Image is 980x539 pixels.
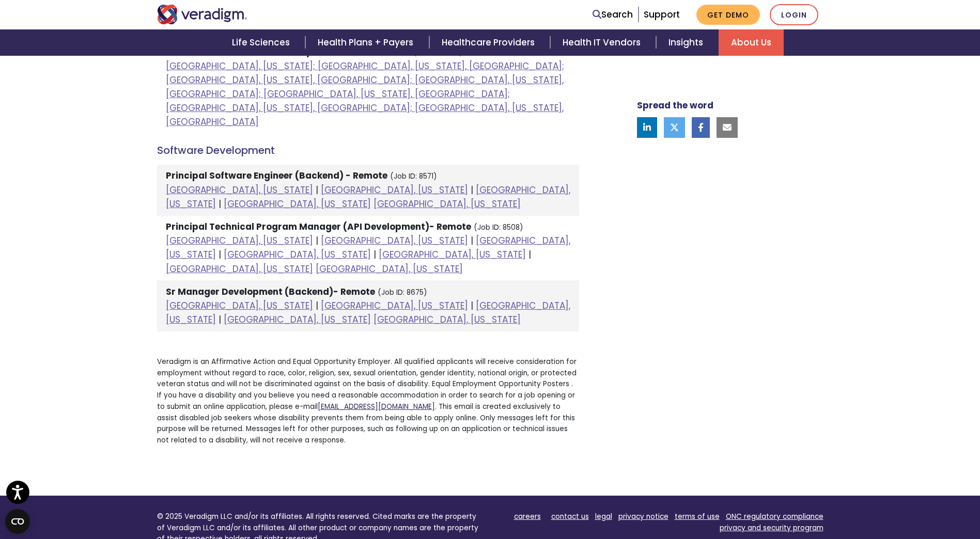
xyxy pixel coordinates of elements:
[379,248,526,261] a: [GEOGRAPHIC_DATA], [US_STATE]
[644,8,680,21] a: Support
[696,5,760,25] a: Get Demo
[316,234,318,247] span: |
[166,234,313,247] a: [GEOGRAPHIC_DATA], [US_STATE]
[720,523,823,533] a: privacy and security program
[514,512,541,521] a: careers
[157,356,579,446] p: Veradigm is an Affirmative Action and Equal Opportunity Employer. All qualified applicants will r...
[474,223,523,232] small: (Job ID: 8508)
[224,198,371,210] a: [GEOGRAPHIC_DATA], [US_STATE]
[374,198,521,210] a: [GEOGRAPHIC_DATA], [US_STATE]
[224,248,371,261] a: [GEOGRAPHIC_DATA], [US_STATE]
[166,263,313,275] a: [GEOGRAPHIC_DATA], [US_STATE]
[157,5,247,24] img: Veradigm logo
[675,512,720,521] a: terms of use
[224,313,371,326] a: [GEOGRAPHIC_DATA], [US_STATE]
[618,512,668,521] a: privacy notice
[321,299,468,312] a: [GEOGRAPHIC_DATA], [US_STATE]
[471,234,473,247] span: |
[166,184,313,196] a: [GEOGRAPHIC_DATA], [US_STATE]
[166,169,387,182] strong: Principal Software Engineer (Backend) - Remote
[719,29,784,56] a: About Us
[166,184,570,210] a: [GEOGRAPHIC_DATA], [US_STATE]
[166,220,471,233] strong: Principal Technical Program Manager (API Development)- Remote
[321,184,468,196] a: [GEOGRAPHIC_DATA], [US_STATE]
[318,402,435,411] a: [EMAIL_ADDRESS][DOMAIN_NAME]
[551,512,589,521] a: contact us
[316,263,463,275] a: [GEOGRAPHIC_DATA], [US_STATE]
[378,288,427,297] small: (Job ID: 8675)
[390,171,437,181] small: (Job ID: 8571)
[429,29,550,56] a: Healthcare Providers
[595,512,612,521] a: legal
[166,299,313,312] a: [GEOGRAPHIC_DATA], [US_STATE]
[471,184,473,196] span: |
[726,512,823,521] a: ONC regulatory compliance
[305,29,429,56] a: Health Plans + Payers
[550,29,656,56] a: Health IT Vendors
[219,313,221,326] span: |
[374,248,376,261] span: |
[321,234,468,247] a: [GEOGRAPHIC_DATA], [US_STATE]
[316,299,318,312] span: |
[316,184,318,196] span: |
[637,99,713,112] strong: Spread the word
[770,4,818,25] a: Login
[528,248,531,261] span: |
[471,299,473,312] span: |
[157,144,579,156] h4: Software Development
[593,8,633,22] a: Search
[374,313,521,326] a: [GEOGRAPHIC_DATA], [US_STATE]
[5,509,30,534] button: Open CMP widget
[219,248,221,261] span: |
[220,29,305,56] a: Life Sciences
[166,286,375,298] strong: Sr Manager Development (Backend)- Remote
[219,198,221,210] span: |
[166,60,564,129] a: [GEOGRAPHIC_DATA], [US_STATE]; [GEOGRAPHIC_DATA], [US_STATE], [GEOGRAPHIC_DATA]; [GEOGRAPHIC_DATA...
[656,29,719,56] a: Insights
